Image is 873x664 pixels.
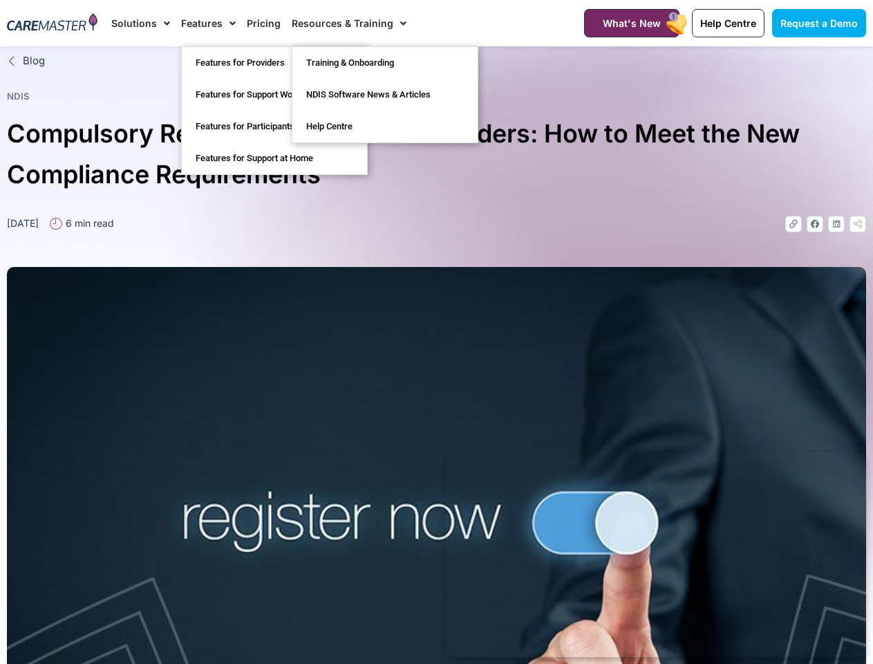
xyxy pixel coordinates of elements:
[182,79,367,111] a: Features for Support Workers
[62,216,114,230] span: 6 min read
[292,47,478,79] a: Training & Onboarding
[292,46,478,143] ul: Resources & Training
[181,46,368,175] ul: Features
[182,47,367,79] a: Features for Providers
[182,142,367,174] a: Features for Support at Home
[692,9,764,37] a: Help Centre
[584,9,679,37] a: What's New
[292,111,478,142] a: Help Centre
[19,53,45,69] span: Blog
[446,452,866,657] iframe: Popup CTA
[292,79,478,111] a: NDIS Software News & Articles
[7,13,97,33] img: CareMaster Logo
[700,17,756,29] span: Help Centre
[7,91,30,102] a: NDIS
[780,17,858,29] span: Request a Demo
[603,17,661,29] span: What's New
[7,217,39,229] time: [DATE]
[7,53,866,69] a: Blog
[182,111,367,142] a: Features for Participants
[772,9,866,37] a: Request a Demo
[7,113,866,195] h1: Compulsory Registration for NDIS Providers: How to Meet the New Compliance Requirements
